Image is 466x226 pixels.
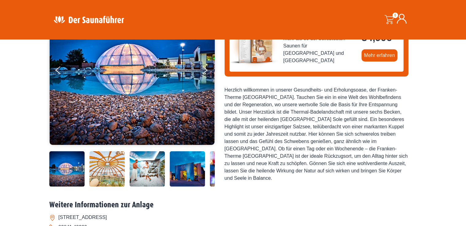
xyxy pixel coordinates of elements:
div: Herzlich willkommen in unserer Gesundheits- und Erholungsoase, der Franken- Therme [GEOGRAPHIC_DA... [225,86,408,182]
li: [STREET_ADDRESS] [49,213,417,222]
bdi: 34,90 [362,32,392,43]
img: der-saunafuehrer-2025-sued.jpg [229,21,278,70]
span: Saunaführer Süd 2025/2026 - mit mehr als 60 der beliebtesten Saunen für [GEOGRAPHIC_DATA] und [GE... [283,28,357,64]
span: € [386,32,392,43]
a: Mehr erfahren [362,49,397,62]
button: Previous [55,64,71,79]
button: Next [201,64,217,79]
h2: Weitere Informationen zur Anlage [49,200,417,210]
span: 0 [392,13,398,18]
